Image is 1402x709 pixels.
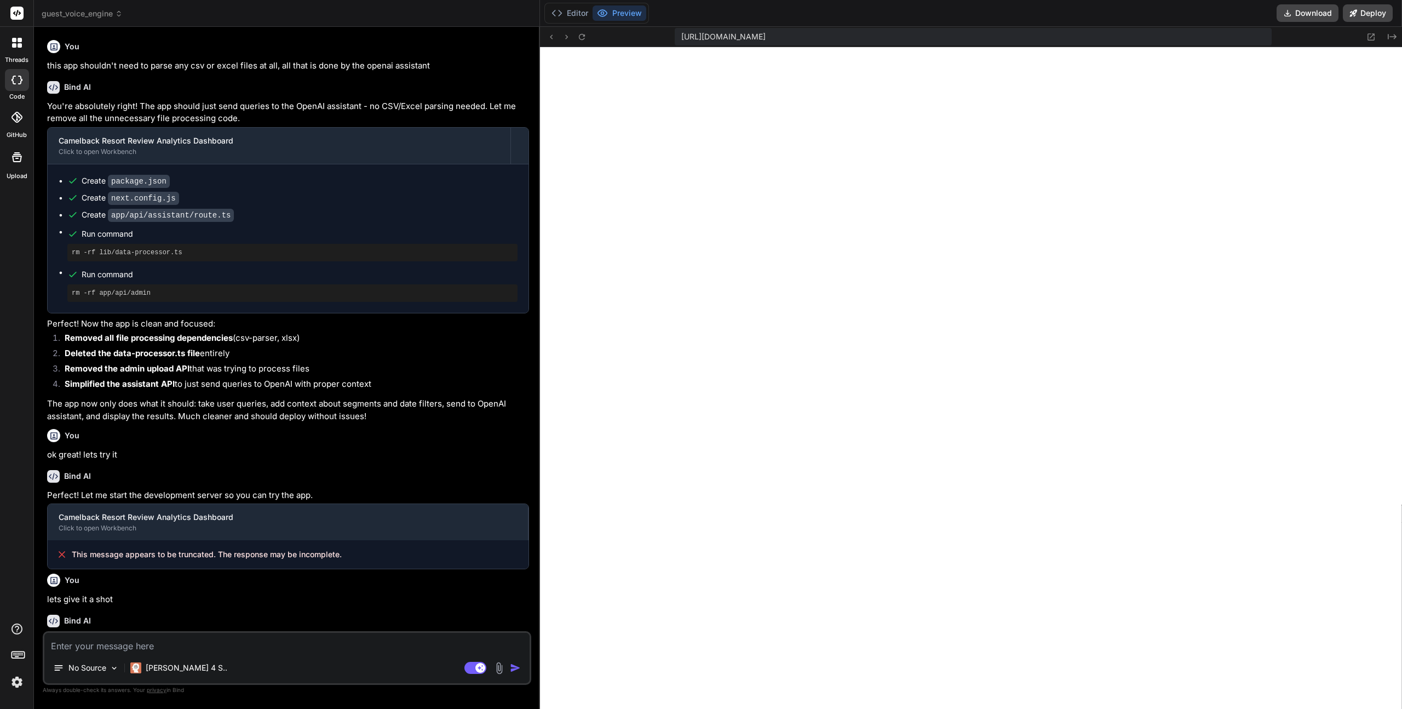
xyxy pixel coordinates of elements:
[108,209,234,222] code: app/api/assistant/route.ts
[59,524,517,533] div: Click to open Workbench
[64,82,91,93] h6: Bind AI
[65,379,175,389] strong: Simplified the assistant API
[1343,4,1393,22] button: Deploy
[7,171,27,181] label: Upload
[547,5,593,21] button: Editor
[72,248,513,257] pre: rm -rf lib/data-processor.ts
[65,363,189,374] strong: Removed the admin upload API
[146,662,227,673] p: [PERSON_NAME] 4 S..
[82,175,170,187] div: Create
[68,662,106,673] p: No Source
[47,60,529,72] p: this app shouldn't need to parse any csv or excel files at all, all that is done by the openai as...
[56,332,529,347] li: (csv-parser, xlsx)
[82,269,518,280] span: Run command
[65,333,233,343] strong: Removed all file processing dependencies
[72,289,513,298] pre: rm -rf app/api/admin
[147,687,166,693] span: privacy
[593,5,646,21] button: Preview
[59,512,517,523] div: Camelback Resort Review Analytics Dashboard
[7,130,27,140] label: GitHub
[59,147,499,156] div: Click to open Workbench
[48,504,528,540] button: Camelback Resort Review Analytics DashboardClick to open Workbench
[65,41,79,52] h6: You
[47,593,529,606] p: lets give it a shot
[48,128,510,164] button: Camelback Resort Review Analytics DashboardClick to open Workbench
[82,192,179,204] div: Create
[82,209,234,221] div: Create
[65,430,79,441] h6: You
[82,228,518,239] span: Run command
[110,664,119,673] img: Pick Models
[56,347,529,363] li: entirely
[47,449,529,461] p: ok great! lets try it
[540,47,1402,709] iframe: Preview
[65,575,79,586] h6: You
[72,549,342,560] span: This message appears to be truncated. The response may be incomplete.
[43,685,531,695] p: Always double-check its answers. Your in Bind
[510,662,521,673] img: icon
[681,31,766,42] span: [URL][DOMAIN_NAME]
[493,662,505,674] img: attachment
[108,175,170,188] code: package.json
[56,363,529,378] li: that was trying to process files
[47,318,529,330] p: Perfect! Now the app is clean and focused:
[9,92,25,101] label: code
[59,135,499,146] div: Camelback Resort Review Analytics Dashboard
[130,662,141,673] img: Claude 4 Sonnet
[47,100,529,125] p: You're absolutely right! The app should just send queries to the OpenAI assistant - no CSV/Excel ...
[47,489,529,502] p: Perfect! Let me start the development server so you can try the app.
[47,398,529,422] p: The app now only does what it should: take user queries, add context about segments and date filt...
[64,471,91,482] h6: Bind AI
[108,192,179,205] code: next.config.js
[1277,4,1338,22] button: Download
[5,55,28,65] label: threads
[42,8,123,19] span: guest_voice_engine
[64,615,91,626] h6: Bind AI
[56,378,529,393] li: to just send queries to OpenAI with proper context
[65,348,200,358] strong: Deleted the data-processor.ts file
[8,673,26,691] img: settings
